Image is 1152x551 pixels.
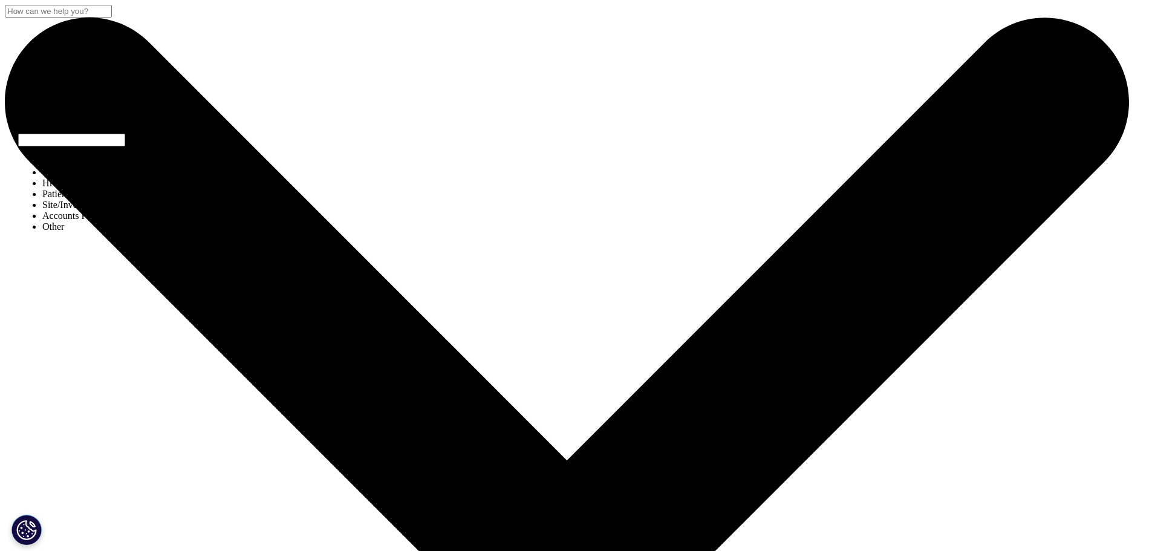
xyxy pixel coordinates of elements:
[42,210,160,221] li: Accounts Payable/Receivable
[42,200,160,210] li: Site/Investigator Waiting List
[11,515,42,545] button: Cookies Settings
[42,178,160,189] li: HR/Career
[42,221,160,232] li: Other
[42,189,160,200] li: Patient Seeking Clinical Trials
[5,5,112,18] input: Search
[42,167,160,178] li: Sales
